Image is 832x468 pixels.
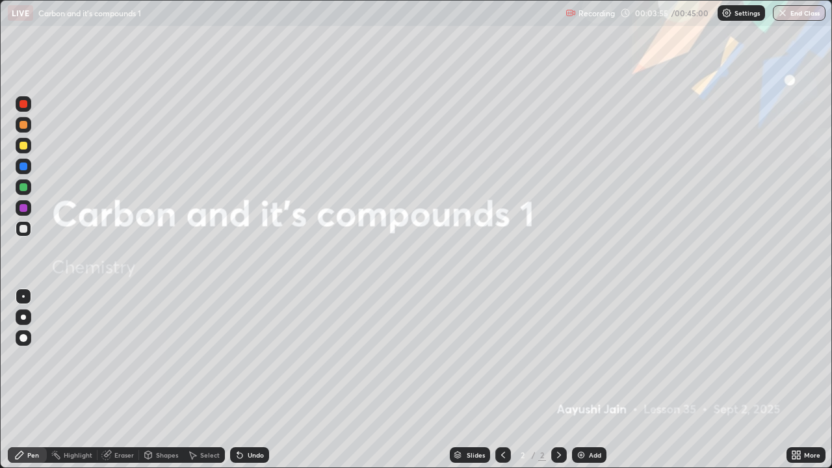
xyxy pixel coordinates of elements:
div: Highlight [64,452,92,458]
img: end-class-cross [777,8,788,18]
p: Settings [734,10,760,16]
div: Eraser [114,452,134,458]
button: End Class [773,5,825,21]
div: 2 [538,449,546,461]
img: recording.375f2c34.svg [565,8,576,18]
div: Shapes [156,452,178,458]
div: / [532,451,536,459]
img: add-slide-button [576,450,586,460]
div: Undo [248,452,264,458]
div: More [804,452,820,458]
p: LIVE [12,8,29,18]
div: Select [200,452,220,458]
div: Slides [467,452,485,458]
img: class-settings-icons [721,8,732,18]
div: Add [589,452,601,458]
p: Recording [578,8,615,18]
div: 2 [516,451,529,459]
div: Pen [27,452,39,458]
p: Carbon and it's compounds 1 [38,8,141,18]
